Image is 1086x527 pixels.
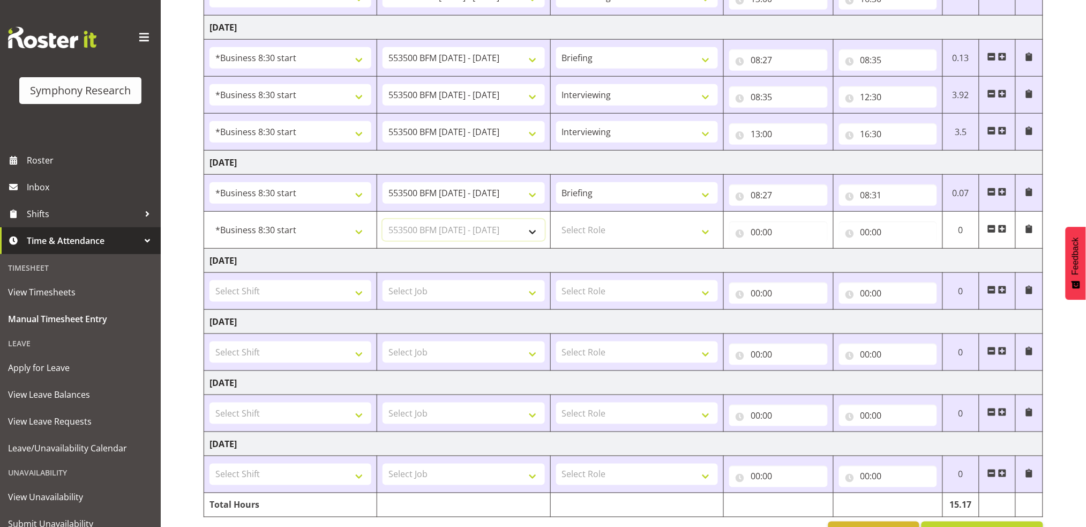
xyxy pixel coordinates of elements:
[8,489,153,505] span: View Unavailability
[204,310,1043,334] td: [DATE]
[729,221,827,243] input: Click to select...
[8,387,153,403] span: View Leave Balances
[942,395,979,432] td: 0
[942,273,979,310] td: 0
[3,462,158,484] div: Unavailability
[3,332,158,354] div: Leave
[8,440,153,456] span: Leave/Unavailability Calendar
[27,206,139,222] span: Shifts
[204,432,1043,456] td: [DATE]
[839,466,937,487] input: Click to select...
[1071,237,1081,275] span: Feedback
[3,354,158,381] a: Apply for Leave
[30,83,131,99] div: Symphony Research
[204,371,1043,395] td: [DATE]
[942,40,979,77] td: 0.13
[942,114,979,151] td: 3.5
[729,405,827,426] input: Click to select...
[3,279,158,306] a: View Timesheets
[839,49,937,71] input: Click to select...
[204,249,1043,273] td: [DATE]
[27,152,155,168] span: Roster
[839,344,937,365] input: Click to select...
[27,179,155,195] span: Inbox
[204,151,1043,175] td: [DATE]
[8,311,153,327] span: Manual Timesheet Entry
[729,123,827,145] input: Click to select...
[729,184,827,206] input: Click to select...
[839,86,937,108] input: Click to select...
[8,413,153,429] span: View Leave Requests
[8,284,153,300] span: View Timesheets
[729,283,827,304] input: Click to select...
[729,86,827,108] input: Click to select...
[729,466,827,487] input: Click to select...
[942,456,979,493] td: 0
[942,334,979,371] td: 0
[839,283,937,304] input: Click to select...
[942,77,979,114] td: 3.92
[204,493,377,517] td: Total Hours
[729,344,827,365] input: Click to select...
[3,435,158,462] a: Leave/Unavailability Calendar
[839,123,937,145] input: Click to select...
[3,484,158,510] a: View Unavailability
[204,16,1043,40] td: [DATE]
[942,493,979,517] td: 15.17
[8,27,96,48] img: Rosterit website logo
[1066,227,1086,300] button: Feedback - Show survey
[8,360,153,376] span: Apply for Leave
[729,49,827,71] input: Click to select...
[839,221,937,243] input: Click to select...
[3,381,158,408] a: View Leave Balances
[839,184,937,206] input: Click to select...
[942,175,979,212] td: 0.07
[3,408,158,435] a: View Leave Requests
[942,212,979,249] td: 0
[3,257,158,279] div: Timesheet
[839,405,937,426] input: Click to select...
[27,233,139,249] span: Time & Attendance
[3,306,158,332] a: Manual Timesheet Entry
